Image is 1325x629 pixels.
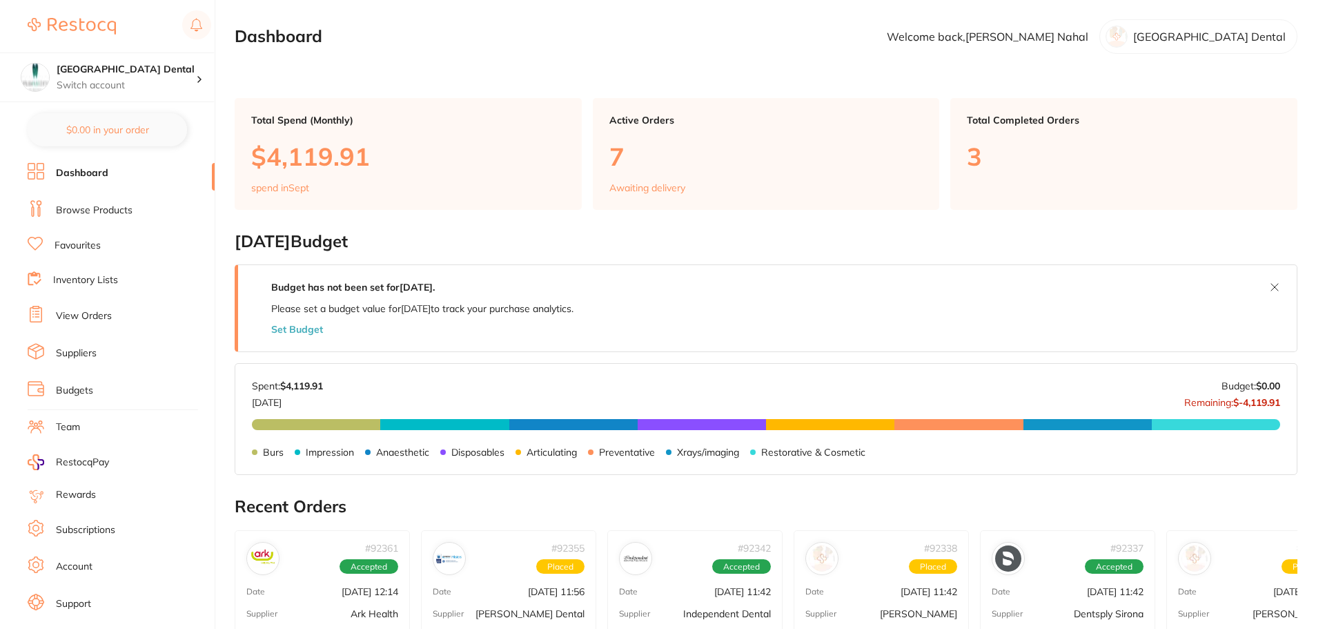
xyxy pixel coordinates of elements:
img: Independent Dental [622,545,649,572]
a: Subscriptions [56,523,115,537]
a: Rewards [56,488,96,502]
a: View Orders [56,309,112,323]
button: $0.00 in your order [28,113,187,146]
p: Welcome back, [PERSON_NAME] Nahal [887,30,1088,43]
p: Supplier [992,609,1023,619]
a: Browse Products [56,204,132,217]
img: Restocq Logo [28,18,116,35]
p: Supplier [805,609,836,619]
p: Total Completed Orders [967,115,1281,126]
p: Please set a budget value for [DATE] to track your purchase analytics. [271,303,573,314]
p: [DATE] 11:42 [714,586,771,597]
strong: $0.00 [1256,380,1280,392]
a: Favourites [55,239,101,253]
strong: $-4,119.91 [1233,396,1280,409]
img: Adam Dental [809,545,835,572]
p: Supplier [246,609,277,619]
a: Budgets [56,384,93,398]
p: Ark Health [351,608,398,619]
span: Placed [909,559,957,574]
img: Dentsply Sirona [995,545,1021,572]
a: Account [56,560,92,574]
p: # 92342 [738,543,771,554]
img: Ark Health [250,545,276,572]
span: RestocqPay [56,456,109,470]
img: Erskine Dental [436,545,462,572]
p: [DATE] [252,391,323,408]
p: Spent: [252,380,323,391]
p: Articulating [527,447,577,458]
p: $4,119.91 [251,142,565,171]
p: # 92361 [365,543,398,554]
p: Date [619,587,638,597]
p: spend in Sept [251,182,309,193]
span: Accepted [340,559,398,574]
h2: Recent Orders [235,497,1297,516]
p: Dentsply Sirona [1074,608,1144,619]
a: Active Orders7Awaiting delivery [593,98,940,210]
p: Total Spend (Monthly) [251,115,565,126]
p: Date [1178,587,1197,597]
p: Disposables [451,447,504,458]
p: Supplier [1178,609,1209,619]
p: Date [805,587,824,597]
p: # 92337 [1110,543,1144,554]
img: RestocqPay [28,454,44,470]
p: Xrays/imaging [677,447,739,458]
h4: Capalaba Park Dental [57,63,196,77]
p: Anaesthetic [376,447,429,458]
p: Active Orders [609,115,923,126]
p: [DATE] 11:56 [528,586,585,597]
img: Henry Schein Halas [1181,545,1208,572]
p: Preventative [599,447,655,458]
a: Total Spend (Monthly)$4,119.91spend inSept [235,98,582,210]
a: Inventory Lists [53,273,118,287]
a: RestocqPay [28,454,109,470]
span: Placed [536,559,585,574]
p: Date [992,587,1010,597]
p: [DATE] 11:42 [1087,586,1144,597]
p: [GEOGRAPHIC_DATA] Dental [1133,30,1286,43]
a: Restocq Logo [28,10,116,42]
p: [DATE] 12:14 [342,586,398,597]
p: Remaining: [1184,391,1280,408]
p: Restorative & Cosmetic [761,447,865,458]
p: [PERSON_NAME] [880,608,957,619]
p: # 92355 [551,543,585,554]
p: [PERSON_NAME] Dental [475,608,585,619]
p: Burs [263,447,284,458]
a: Team [56,420,80,434]
p: Supplier [619,609,650,619]
span: Accepted [1085,559,1144,574]
p: Budget: [1221,380,1280,391]
strong: Budget has not been set for [DATE] . [271,281,435,293]
p: Supplier [433,609,464,619]
a: Support [56,597,91,611]
img: Capalaba Park Dental [21,64,49,91]
p: Awaiting delivery [609,182,685,193]
p: Independent Dental [683,608,771,619]
p: 3 [967,142,1281,171]
h2: Dashboard [235,27,322,46]
h2: [DATE] Budget [235,232,1297,251]
span: Accepted [712,559,771,574]
p: 7 [609,142,923,171]
p: Impression [306,447,354,458]
p: Date [433,587,451,597]
a: Total Completed Orders3 [950,98,1297,210]
a: Suppliers [56,347,97,360]
p: [DATE] 11:42 [901,586,957,597]
button: Set Budget [271,324,323,335]
strong: $4,119.91 [280,380,323,392]
p: # 92338 [924,543,957,554]
p: Switch account [57,79,196,93]
a: Dashboard [56,166,108,180]
p: Date [246,587,265,597]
